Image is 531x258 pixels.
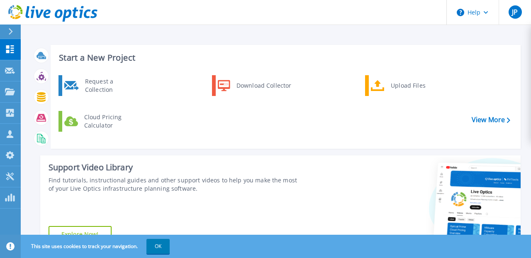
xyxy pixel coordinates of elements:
a: Download Collector [212,75,297,96]
a: Upload Files [365,75,450,96]
div: Upload Files [387,77,448,94]
h3: Start a New Project [59,53,510,62]
div: Find tutorials, instructional guides and other support videos to help you make the most of your L... [49,176,298,193]
a: View More [472,116,510,124]
div: Cloud Pricing Calculator [80,113,141,130]
button: OK [146,239,170,254]
a: Explore Now! [49,226,112,243]
span: This site uses cookies to track your navigation. [23,239,170,254]
div: Request a Collection [81,77,141,94]
a: Cloud Pricing Calculator [58,111,144,132]
div: Download Collector [232,77,295,94]
div: Support Video Library [49,162,298,173]
a: Request a Collection [58,75,144,96]
span: JP [512,9,518,15]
